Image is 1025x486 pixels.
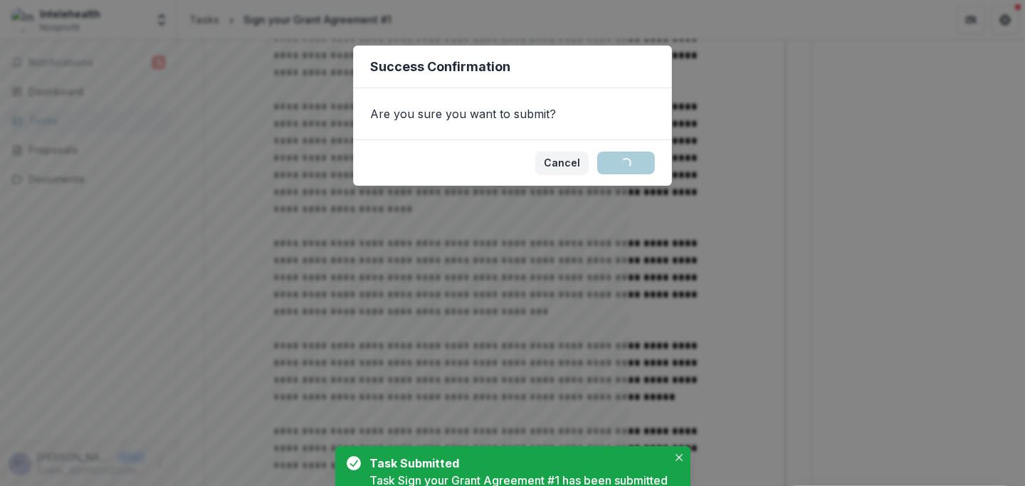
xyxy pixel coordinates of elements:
[353,46,672,88] header: Success Confirmation
[535,152,589,174] button: Cancel
[353,88,672,139] div: Are you sure you want to submit?
[369,455,662,472] div: Task Submitted
[671,449,688,466] button: Close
